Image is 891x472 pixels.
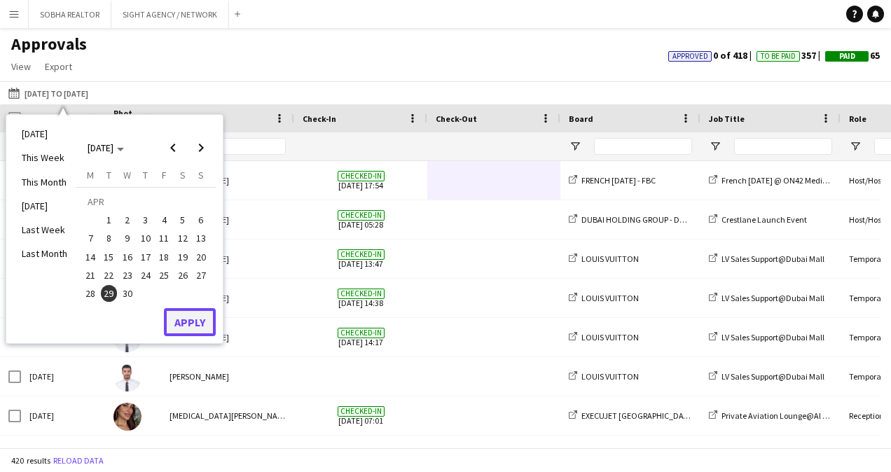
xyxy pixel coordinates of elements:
[119,249,136,265] span: 16
[721,175,864,186] span: French [DATE] @ ON42 Media One hotel
[581,332,639,342] span: LOUIS VUITTON
[170,113,192,124] span: Name
[594,138,692,155] input: Board Filter Input
[195,138,286,155] input: Name Filter Input
[849,113,866,124] span: Role
[193,211,209,228] span: 6
[734,138,832,155] input: Job Title Filter Input
[82,267,99,284] span: 21
[721,293,824,303] span: LV Sales Support@Dubai Mall
[173,211,191,229] button: 05-04-2025
[119,285,136,302] span: 30
[761,52,796,61] span: To Be Paid
[156,230,172,247] span: 11
[198,169,204,181] span: S
[193,267,209,284] span: 27
[99,229,118,247] button: 08-04-2025
[99,266,118,284] button: 22-04-2025
[709,175,864,186] a: French [DATE] @ ON42 Media One hotel
[119,230,136,247] span: 9
[180,169,186,181] span: S
[161,161,294,200] div: [PERSON_NAME]
[161,200,294,239] div: [PERSON_NAME]
[338,289,385,299] span: Checked-in
[709,371,824,382] a: LV Sales Support@Dubai Mall
[155,266,173,284] button: 25-04-2025
[192,247,210,265] button: 20-04-2025
[338,328,385,338] span: Checked-in
[161,396,294,435] div: [MEDICAL_DATA][PERSON_NAME]
[155,211,173,229] button: 04-04-2025
[137,211,154,228] span: 3
[721,214,807,225] span: Crestlane Launch Event
[569,332,639,342] a: LOUIS VUITTON
[338,171,385,181] span: Checked-in
[155,229,173,247] button: 11-04-2025
[113,108,136,129] span: Photo
[161,318,294,356] div: [PERSON_NAME]
[111,1,229,28] button: SIGHT AGENCY / NETWORK
[569,175,656,186] a: FRENCH [DATE] - FBC
[29,113,49,124] span: Date
[581,214,693,225] span: DUBAI HOLDING GROUP - DHRE
[174,211,191,228] span: 5
[119,211,136,228] span: 2
[101,211,118,228] span: 1
[569,254,639,264] a: LOUIS VUITTON
[159,134,187,162] button: Previous month
[137,211,155,229] button: 03-04-2025
[709,293,824,303] a: LV Sales Support@Dubai Mall
[88,141,113,154] span: [DATE]
[303,279,419,317] span: [DATE] 14:38
[21,357,105,396] div: [DATE]
[192,211,210,229] button: 06-04-2025
[569,371,639,382] a: LOUIS VUITTON
[156,249,172,265] span: 18
[303,161,419,200] span: [DATE] 17:54
[99,211,118,229] button: 01-04-2025
[303,396,419,435] span: [DATE] 07:01
[137,267,154,284] span: 24
[303,200,419,239] span: [DATE] 05:28
[192,266,210,284] button: 27-04-2025
[193,249,209,265] span: 20
[581,254,639,264] span: LOUIS VUITTON
[39,57,78,76] a: Export
[137,249,154,265] span: 17
[174,230,191,247] span: 12
[106,169,111,181] span: T
[99,284,118,303] button: 29-04-2025
[436,113,477,124] span: Check-Out
[303,318,419,356] span: [DATE] 14:17
[81,229,99,247] button: 07-04-2025
[82,249,99,265] span: 14
[113,363,141,391] img: Youssef Attia
[173,247,191,265] button: 19-04-2025
[672,52,708,61] span: Approved
[161,357,294,396] div: [PERSON_NAME]
[81,193,210,211] td: APR
[13,242,76,265] li: Last Month
[6,85,91,102] button: [DATE] to [DATE]
[50,453,106,468] button: Reload data
[581,293,639,303] span: LOUIS VUITTON
[569,113,593,124] span: Board
[118,229,137,247] button: 09-04-2025
[825,49,880,62] span: 65
[839,52,855,61] span: Paid
[173,229,191,247] button: 12-04-2025
[118,247,137,265] button: 16-04-2025
[45,60,72,73] span: Export
[11,60,31,73] span: View
[709,254,824,264] a: LV Sales Support@Dubai Mall
[13,122,76,146] li: [DATE]
[338,406,385,417] span: Checked-in
[118,211,137,229] button: 02-04-2025
[13,218,76,242] li: Last Week
[187,134,215,162] button: Next month
[137,266,155,284] button: 24-04-2025
[81,247,99,265] button: 14-04-2025
[119,267,136,284] span: 23
[849,140,862,153] button: Open Filter Menu
[569,410,696,421] a: EXECUJET [GEOGRAPHIC_DATA]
